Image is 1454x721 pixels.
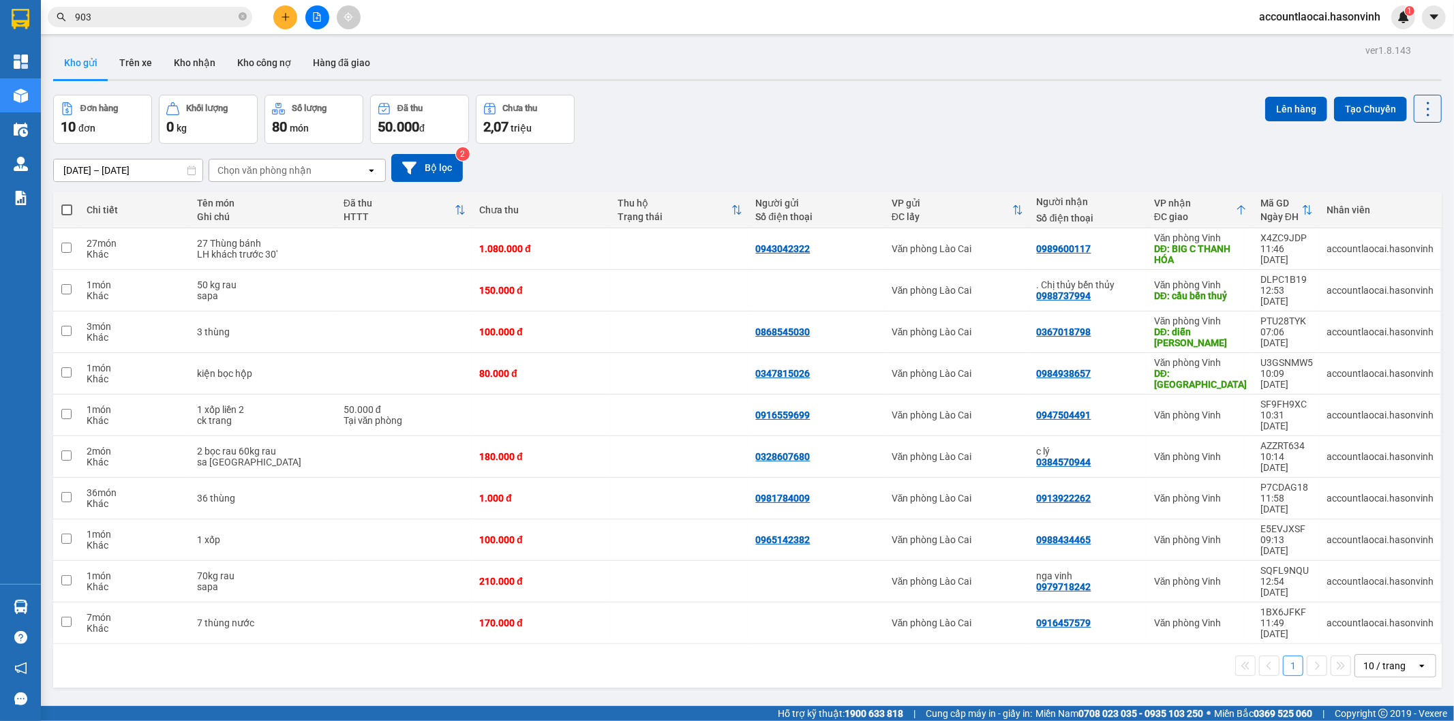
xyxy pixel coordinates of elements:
span: plus [281,12,290,22]
span: accountlaocai.hasonvinh [1248,8,1391,25]
div: accountlaocai.hasonvinh [1327,326,1434,337]
div: 2 bọc rau 60kg rau [197,446,329,457]
div: 11:49 [DATE] [1260,617,1313,639]
button: Khối lượng0kg [159,95,258,144]
span: 1 [1407,6,1412,16]
input: Tìm tên, số ĐT hoặc mã đơn [75,10,236,25]
div: accountlaocai.hasonvinh [1327,576,1434,587]
img: warehouse-icon [14,157,28,171]
div: Chi tiết [87,204,183,215]
div: 1.000 đ [479,493,604,504]
div: Tại văn phòng [344,415,466,426]
div: accountlaocai.hasonvinh [1327,451,1434,462]
button: plus [273,5,297,29]
div: 27 Thùng bánh [197,238,329,249]
span: notification [14,662,27,675]
div: SQFL9NQU [1260,565,1313,576]
div: Khối lượng [186,104,228,113]
div: Văn phòng Vinh [1154,410,1247,420]
div: 11:46 [DATE] [1260,243,1313,265]
div: Văn phòng Vinh [1154,316,1247,326]
div: ck trang [197,415,329,426]
div: 1 món [87,363,183,373]
div: Văn phòng Vinh [1154,534,1247,545]
div: 0965142382 [756,534,811,545]
span: message [14,692,27,705]
div: Ghi chú [197,211,329,222]
div: Văn phòng Lào Cai [892,534,1023,545]
div: Chọn văn phòng nhận [217,164,312,177]
div: Khác [87,540,183,551]
div: Khác [87,498,183,509]
div: 09:13 [DATE] [1260,534,1313,556]
div: 0916457579 [1037,617,1091,628]
div: accountlaocai.hasonvinh [1327,534,1434,545]
div: Văn phòng Lào Cai [892,368,1023,379]
span: đơn [78,123,95,134]
div: 1 món [87,529,183,540]
div: 80.000 đ [479,368,604,379]
sup: 2 [456,147,470,161]
span: món [290,123,309,134]
div: 0328607680 [756,451,811,462]
th: Toggle SortBy [1147,192,1254,228]
div: Người gửi [756,198,878,209]
button: aim [337,5,361,29]
div: 36 món [87,487,183,498]
img: warehouse-icon [14,89,28,103]
div: 36 thùng [197,493,329,504]
div: 0943042322 [756,243,811,254]
div: Khác [87,290,183,301]
img: logo-vxr [12,9,29,29]
div: Văn phòng Lào Cai [892,451,1023,462]
svg: open [1417,660,1427,671]
div: VP nhận [1154,198,1236,209]
strong: 1900 633 818 [845,708,903,719]
div: accountlaocai.hasonvinh [1327,410,1434,420]
div: c lý [1037,446,1140,457]
div: accountlaocai.hasonvinh [1327,285,1434,296]
div: 0868545030 [756,326,811,337]
button: Số lượng80món [264,95,363,144]
div: Chưa thu [503,104,538,113]
div: 07:06 [DATE] [1260,326,1313,348]
div: Thu hộ [618,198,731,209]
span: Miền Nam [1035,706,1203,721]
img: warehouse-icon [14,600,28,614]
div: E5EVJXSF [1260,523,1313,534]
div: HTTT [344,211,455,222]
button: Lên hàng [1265,97,1327,121]
div: accountlaocai.hasonvinh [1327,493,1434,504]
div: DĐ: diễn châu [1154,326,1247,348]
button: Kho công nợ [226,46,302,79]
div: Số lượng [292,104,327,113]
button: Đã thu50.000đ [370,95,469,144]
strong: 0369 525 060 [1254,708,1312,719]
div: 10:31 [DATE] [1260,410,1313,431]
div: 7 thùng nước [197,617,329,628]
div: 3 thùng [197,326,329,337]
span: copyright [1378,709,1388,718]
div: . Chị thủy bến thủy [1037,279,1140,290]
div: accountlaocai.hasonvinh [1327,617,1434,628]
div: ĐC giao [1154,211,1236,222]
span: triệu [511,123,532,134]
button: Đơn hàng10đơn [53,95,152,144]
span: 80 [272,119,287,135]
span: 10 [61,119,76,135]
span: search [57,12,66,22]
div: 210.000 đ [479,576,604,587]
div: 12:54 [DATE] [1260,576,1313,598]
div: 1 xốp liền 2 [197,404,329,415]
div: Văn phòng Vinh [1154,357,1247,368]
span: | [913,706,915,721]
div: Người nhận [1037,196,1140,207]
div: Khác [87,623,183,634]
div: Văn phòng Lào Cai [892,617,1023,628]
div: X4ZC9JDP [1260,232,1313,243]
img: dashboard-icon [14,55,28,69]
span: Miền Bắc [1214,706,1312,721]
img: warehouse-icon [14,123,28,137]
div: sapa [197,581,329,592]
div: sapa [197,290,329,301]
